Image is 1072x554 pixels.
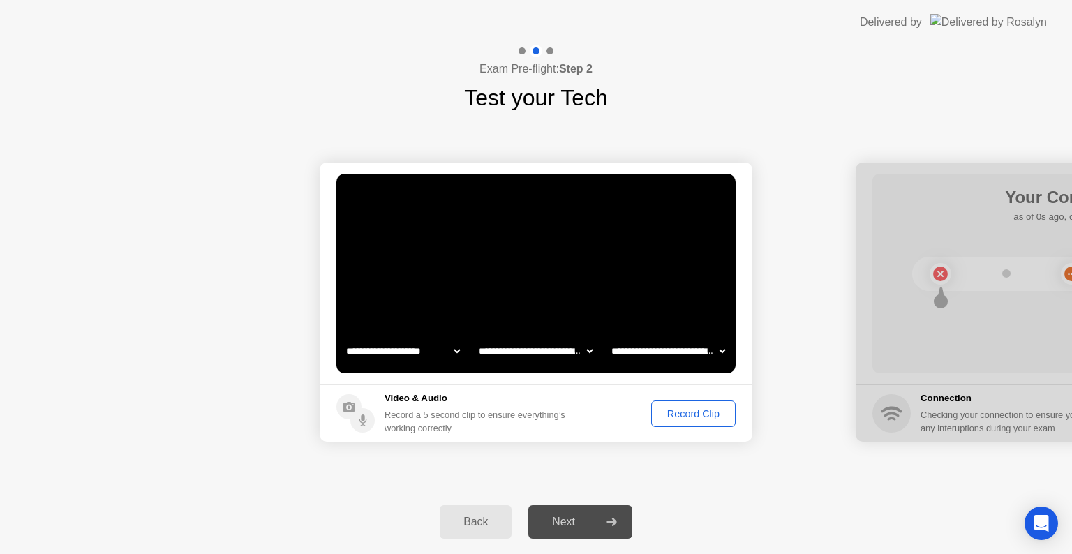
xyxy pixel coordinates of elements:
[479,61,593,77] h4: Exam Pre-flight:
[464,81,608,114] h1: Test your Tech
[609,337,728,365] select: Available microphones
[860,14,922,31] div: Delivered by
[440,505,512,539] button: Back
[476,337,595,365] select: Available speakers
[385,391,571,405] h5: Video & Audio
[1025,507,1058,540] div: Open Intercom Messenger
[385,408,571,435] div: Record a 5 second clip to ensure everything’s working correctly
[651,400,736,427] button: Record Clip
[528,505,632,539] button: Next
[656,408,731,419] div: Record Clip
[930,14,1047,30] img: Delivered by Rosalyn
[559,63,593,75] b: Step 2
[533,516,595,528] div: Next
[343,337,463,365] select: Available cameras
[444,516,507,528] div: Back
